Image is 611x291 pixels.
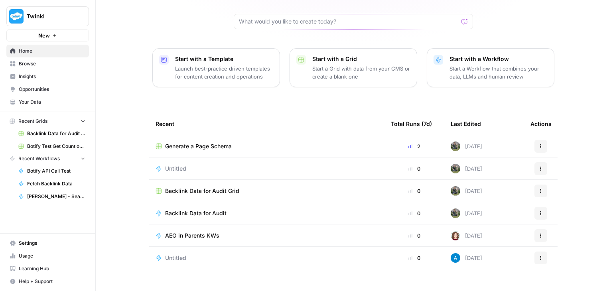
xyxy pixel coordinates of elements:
a: Generate a Page Schema [156,142,378,150]
a: Backlink Data for Audit Grid [15,127,89,140]
span: Your Data [19,98,85,106]
button: Recent Grids [6,115,89,127]
span: Generate a Page Schema [165,142,232,150]
button: Start with a TemplateLaunch best-practice driven templates for content creation and operations [152,48,280,87]
div: Total Runs (7d) [391,113,432,135]
div: Recent [156,113,378,135]
button: Recent Workflows [6,153,89,165]
a: Browse [6,57,89,70]
span: Twinkl [27,12,75,20]
img: 5rjaoe5bq89bhl67ztm0su0fb5a8 [451,142,460,151]
a: Backlink Data for Audit [156,209,378,217]
div: [DATE] [451,208,482,218]
span: Browse [19,60,85,67]
img: 5rjaoe5bq89bhl67ztm0su0fb5a8 [451,186,460,196]
span: Botify API Call Test [27,167,85,175]
button: Start with a GridStart a Grid with data from your CMS or create a blank one [290,48,417,87]
div: [DATE] [451,142,482,151]
span: Learning Hub [19,265,85,272]
a: Botify Test Get Count of Inlinks [15,140,89,153]
span: Fetch Backlink Data [27,180,85,187]
p: Start with a Grid [312,55,410,63]
a: Insights [6,70,89,83]
div: 0 [391,209,438,217]
img: 5rjaoe5bq89bhl67ztm0su0fb5a8 [451,164,460,173]
div: Actions [530,113,552,135]
a: Usage [6,250,89,262]
div: 0 [391,187,438,195]
div: 0 [391,254,438,262]
a: AEO in Parents KWs [156,232,378,240]
span: Help + Support [19,278,85,285]
a: Backlink Data for Audit Grid [156,187,378,195]
a: Your Data [6,96,89,108]
span: Insights [19,73,85,80]
span: Botify Test Get Count of Inlinks [27,143,85,150]
div: [DATE] [451,253,482,263]
p: Launch best-practice driven templates for content creation and operations [175,65,273,81]
span: Opportunities [19,86,85,93]
div: Last Edited [451,113,481,135]
span: Recent Grids [18,118,47,125]
a: Opportunities [6,83,89,96]
span: Home [19,47,85,55]
span: Recent Workflows [18,155,60,162]
div: 0 [391,232,438,240]
span: Settings [19,240,85,247]
p: Start a Grid with data from your CMS or create a blank one [312,65,410,81]
span: Backlink Data for Audit [165,209,227,217]
a: Settings [6,237,89,250]
p: Start with a Workflow [449,55,548,63]
a: Learning Hub [6,262,89,275]
a: Untitled [156,165,378,173]
div: [DATE] [451,231,482,240]
span: Untitled [165,254,186,262]
p: Start a Workflow that combines your data, LLMs and human review [449,65,548,81]
button: Workspace: Twinkl [6,6,89,26]
img: 0t9clbwsleue4ene8ofzoko46kvx [451,231,460,240]
a: Fetch Backlink Data [15,177,89,190]
div: [DATE] [451,164,482,173]
img: 5rjaoe5bq89bhl67ztm0su0fb5a8 [451,208,460,218]
img: expug7q1r41e9ibi3m1ikmey5x7l [451,253,460,263]
span: Untitled [165,165,186,173]
span: [PERSON_NAME] - Search and list top 3 [27,193,85,200]
div: 2 [391,142,438,150]
div: [DATE] [451,186,482,196]
button: Start with a WorkflowStart a Workflow that combines your data, LLMs and human review [427,48,554,87]
a: [PERSON_NAME] - Search and list top 3 [15,190,89,203]
span: Backlink Data for Audit Grid [27,130,85,137]
span: Usage [19,252,85,260]
a: Botify API Call Test [15,165,89,177]
p: Start with a Template [175,55,273,63]
div: 0 [391,165,438,173]
span: AEO in Parents KWs [165,232,219,240]
button: New [6,29,89,41]
input: What would you like to create today? [239,18,458,26]
button: Help + Support [6,275,89,288]
a: Untitled [156,254,378,262]
span: New [38,31,50,39]
span: Backlink Data for Audit Grid [165,187,239,195]
img: Twinkl Logo [9,9,24,24]
a: Home [6,45,89,57]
